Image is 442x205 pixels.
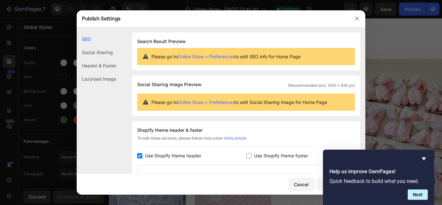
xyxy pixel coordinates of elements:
[137,38,355,45] h1: Search Result Preview
[254,152,308,160] span: Use Shopify theme footer
[77,32,116,46] div: SEO
[178,54,235,59] a: Online Store > Preferences
[137,135,355,147] div: To edit those sections, please follow instruction in
[77,10,348,27] div: Publish Settings
[77,72,116,85] div: Lazyload Image
[329,155,428,200] div: Help us improve GemPages!
[329,178,428,184] p: Quick feedback to build what you need.
[288,83,355,88] span: (Recommended size: 1200 x 630 px)
[77,46,116,59] div: Social Sharing
[137,126,355,134] div: Shopify theme header & footer
[151,53,301,60] span: Please go to to edit SEO info for Home Page
[227,136,246,141] a: this article
[151,99,327,106] span: Please go to to edit Social Sharing Image for Home Page
[288,178,314,191] button: Cancel
[420,155,428,163] button: Hide survey
[408,189,428,200] button: Next question
[294,181,309,188] div: Cancel
[127,133,162,148] h2: pulseras
[145,152,201,160] span: Use Shopify theme header
[317,178,360,191] button: Apply Settings
[227,134,261,148] h2: zapatillas
[77,59,116,72] div: Header & Footer
[326,133,361,148] h2: detalles
[137,81,202,88] span: Social Sharing Image Preview
[322,181,355,188] div: Apply Settings
[178,99,235,105] a: Online Store > Preferences
[329,168,428,176] h2: Help us improve GemPages!
[17,133,72,148] h2: cazadoras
